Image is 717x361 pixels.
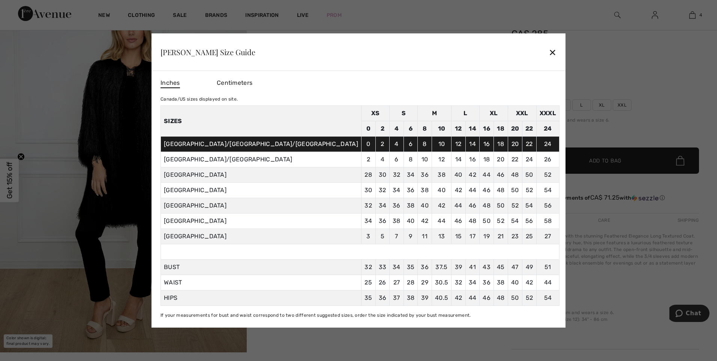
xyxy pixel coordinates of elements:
[544,294,552,301] span: 54
[432,137,451,152] td: 10
[160,312,559,319] div: If your measurements for bust and waist correspond to two different suggested sizes, order the si...
[508,106,536,121] td: XXL
[483,263,490,271] span: 43
[508,137,522,152] td: 20
[522,214,537,229] td: 56
[432,214,451,229] td: 44
[418,167,432,183] td: 36
[469,279,477,286] span: 34
[465,121,480,137] td: 14
[403,152,418,167] td: 8
[364,279,372,286] span: 25
[544,279,552,286] span: 44
[418,121,432,137] td: 8
[375,137,390,152] td: 2
[390,183,404,198] td: 34
[493,214,508,229] td: 52
[375,229,390,244] td: 5
[508,183,522,198] td: 50
[536,137,559,152] td: 24
[511,263,519,271] span: 47
[497,294,505,301] span: 48
[379,263,387,271] span: 33
[361,152,375,167] td: 2
[160,290,361,306] td: HIPS
[480,167,494,183] td: 44
[522,152,537,167] td: 24
[160,106,361,137] th: Sizes
[432,229,451,244] td: 13
[364,294,372,301] span: 35
[407,279,414,286] span: 28
[469,263,476,271] span: 41
[217,79,252,86] span: Centimeters
[160,229,361,244] td: [GEOGRAPHIC_DATA]
[160,78,180,88] span: Inches
[493,198,508,214] td: 50
[480,198,494,214] td: 48
[451,198,466,214] td: 44
[522,198,537,214] td: 54
[465,137,480,152] td: 14
[421,263,429,271] span: 36
[407,294,415,301] span: 38
[536,152,559,167] td: 26
[432,198,451,214] td: 42
[160,152,361,167] td: [GEOGRAPHIC_DATA]/[GEOGRAPHIC_DATA]
[361,137,375,152] td: 0
[418,229,432,244] td: 11
[160,214,361,229] td: [GEOGRAPHIC_DATA]
[536,229,559,244] td: 27
[451,152,466,167] td: 14
[393,294,400,301] span: 37
[160,275,361,290] td: WAIST
[469,294,477,301] span: 44
[455,279,462,286] span: 32
[379,279,386,286] span: 26
[526,279,533,286] span: 42
[536,106,559,121] td: XXXL
[508,214,522,229] td: 54
[465,152,480,167] td: 16
[522,121,537,137] td: 22
[465,214,480,229] td: 48
[403,183,418,198] td: 36
[390,106,418,121] td: S
[451,137,466,152] td: 12
[403,229,418,244] td: 9
[403,167,418,183] td: 34
[16,5,32,12] span: Chat
[536,198,559,214] td: 56
[451,214,466,229] td: 46
[393,279,400,286] span: 27
[364,263,372,271] span: 32
[393,263,400,271] span: 34
[418,152,432,167] td: 10
[160,198,361,214] td: [GEOGRAPHIC_DATA]
[432,152,451,167] td: 12
[432,121,451,137] td: 10
[480,106,508,121] td: XL
[403,214,418,229] td: 40
[390,137,404,152] td: 4
[465,229,480,244] td: 17
[493,183,508,198] td: 48
[435,294,448,301] span: 40.5
[432,167,451,183] td: 38
[375,214,390,229] td: 36
[407,263,415,271] span: 35
[390,121,404,137] td: 4
[480,152,494,167] td: 18
[480,183,494,198] td: 46
[493,229,508,244] td: 21
[418,198,432,214] td: 40
[508,167,522,183] td: 48
[375,152,390,167] td: 4
[508,152,522,167] td: 22
[361,198,375,214] td: 32
[361,121,375,137] td: 0
[549,44,556,60] div: ✕
[536,121,559,137] td: 24
[390,214,404,229] td: 38
[455,294,462,301] span: 42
